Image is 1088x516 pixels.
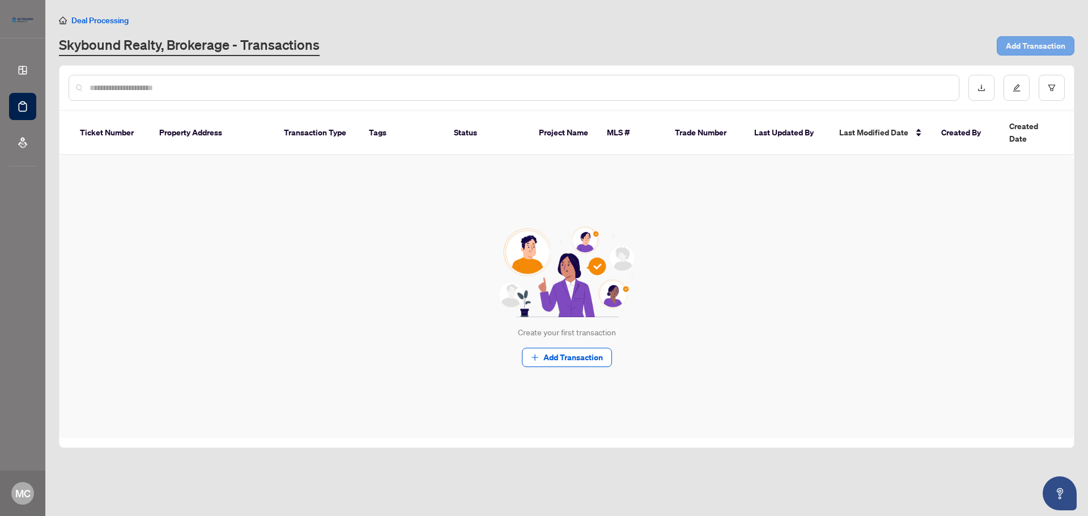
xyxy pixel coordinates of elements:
th: Last Updated By [745,111,830,155]
button: Open asap [1043,476,1077,510]
th: Created Date [1000,111,1079,155]
span: plus [531,353,539,361]
th: Tags [360,111,445,155]
span: download [977,84,985,92]
button: filter [1039,75,1065,101]
th: Last Modified Date [830,111,932,155]
button: download [968,75,994,101]
span: filter [1048,84,1056,92]
th: Project Name [530,111,598,155]
a: Skybound Realty, Brokerage - Transactions [59,36,320,56]
span: Add Transaction [543,348,603,366]
th: Created By [932,111,1000,155]
span: home [59,16,67,24]
div: Create your first transaction [518,326,616,339]
span: MC [15,485,31,501]
span: Add Transaction [1006,37,1065,55]
th: Trade Number [666,111,745,155]
button: edit [1004,75,1030,101]
span: Last Modified Date [839,126,908,139]
span: Created Date [1009,120,1057,145]
span: Deal Processing [71,15,129,25]
th: MLS # [598,111,666,155]
img: Null State Icon [494,227,640,317]
span: edit [1013,84,1021,92]
th: Transaction Type [275,111,360,155]
img: logo [9,14,36,25]
th: Property Address [150,111,275,155]
th: Status [445,111,530,155]
button: Add Transaction [522,348,612,367]
th: Ticket Number [71,111,150,155]
button: Add Transaction [997,36,1074,56]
